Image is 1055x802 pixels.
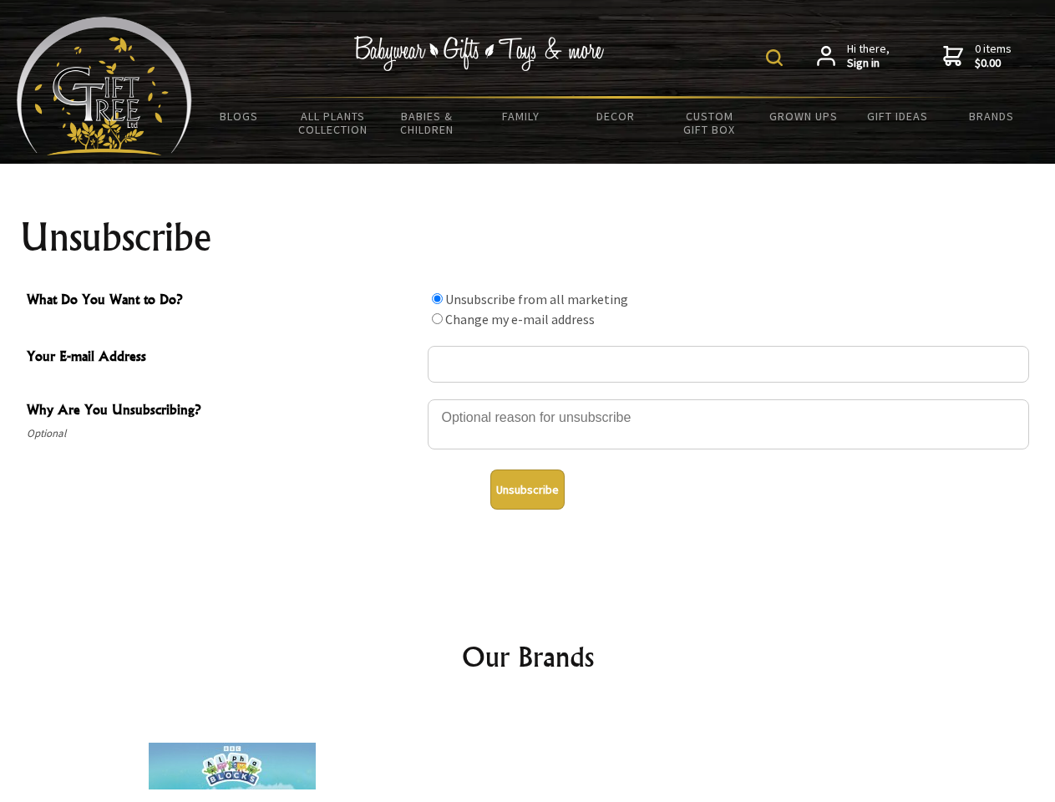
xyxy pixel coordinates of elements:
[850,99,945,134] a: Gift Ideas
[192,99,287,134] a: BLOGS
[975,41,1012,71] span: 0 items
[445,291,628,307] label: Unsubscribe from all marketing
[975,56,1012,71] strong: $0.00
[354,36,605,71] img: Babywear - Gifts - Toys & more
[287,99,381,147] a: All Plants Collection
[27,424,419,444] span: Optional
[17,17,192,155] img: Babyware - Gifts - Toys and more...
[27,399,419,424] span: Why Are You Unsubscribing?
[20,217,1036,257] h1: Unsubscribe
[432,293,443,304] input: What Do You Want to Do?
[27,346,419,370] span: Your E-mail Address
[428,399,1029,449] textarea: Why Are You Unsubscribing?
[474,99,569,134] a: Family
[445,311,595,327] label: Change my e-mail address
[756,99,850,134] a: Grown Ups
[943,42,1012,71] a: 0 items$0.00
[662,99,757,147] a: Custom Gift Box
[33,637,1022,677] h2: Our Brands
[847,42,890,71] span: Hi there,
[945,99,1039,134] a: Brands
[817,42,890,71] a: Hi there,Sign in
[568,99,662,134] a: Decor
[490,470,565,510] button: Unsubscribe
[432,313,443,324] input: What Do You Want to Do?
[27,289,419,313] span: What Do You Want to Do?
[766,49,783,66] img: product search
[428,346,1029,383] input: Your E-mail Address
[380,99,474,147] a: Babies & Children
[847,56,890,71] strong: Sign in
